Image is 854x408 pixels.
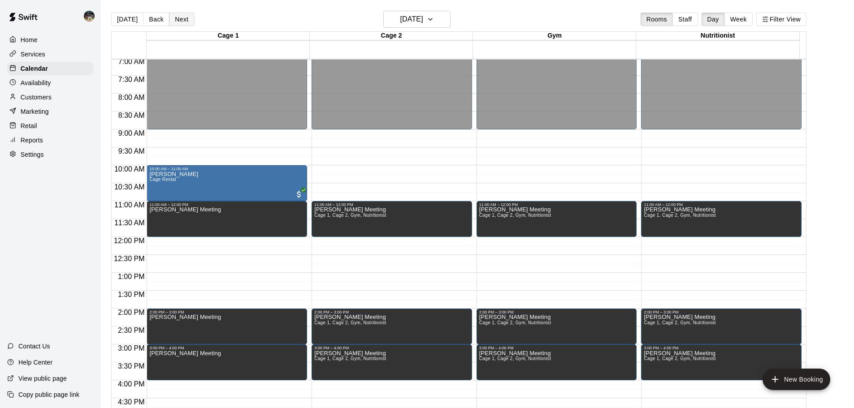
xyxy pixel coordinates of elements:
[7,47,94,61] a: Services
[143,13,169,26] button: Back
[636,32,799,40] div: Nutritionist
[149,177,176,182] span: Cage Rental
[479,320,551,325] span: Cage 1, Cage 2, Gym, Nutritionist
[18,374,67,383] p: View public page
[112,165,147,173] span: 10:00 AM
[314,202,469,207] div: 11:00 AM – 12:00 PM
[116,344,147,352] span: 3:00 PM
[400,13,423,26] h6: [DATE]
[477,309,637,344] div: 2:00 PM – 3:00 PM: Henry Smith Meeting
[7,133,94,147] a: Reports
[116,362,147,370] span: 3:30 PM
[21,35,38,44] p: Home
[477,344,637,380] div: 3:00 PM – 4:00 PM: Lewis Meeting
[147,309,307,344] div: 2:00 PM – 3:00 PM: Henry Smith Meeting
[21,78,51,87] p: Availability
[21,50,45,59] p: Services
[116,398,147,406] span: 4:30 PM
[644,213,716,218] span: Cage 1, Cage 2, Gym, Nutritionist
[21,136,43,145] p: Reports
[479,213,551,218] span: Cage 1, Cage 2, Gym, Nutritionist
[763,369,830,390] button: add
[310,32,473,40] div: Cage 2
[112,219,147,227] span: 11:30 AM
[314,213,386,218] span: Cage 1, Cage 2, Gym, Nutritionist
[644,356,716,361] span: Cage 1, Cage 2, Gym, Nutritionist
[641,344,802,380] div: 3:00 PM – 4:00 PM: Lewis Meeting
[644,310,799,314] div: 2:00 PM – 3:00 PM
[479,202,634,207] div: 11:00 AM – 12:00 PM
[147,165,307,201] div: 10:00 AM – 11:00 AM: Andrew Pitsch
[116,309,147,316] span: 2:00 PM
[672,13,698,26] button: Staff
[116,273,147,280] span: 1:00 PM
[116,326,147,334] span: 2:30 PM
[641,13,673,26] button: Rooms
[702,13,725,26] button: Day
[383,11,451,28] button: [DATE]
[147,344,307,380] div: 3:00 PM – 4:00 PM: Lewis Meeting
[116,112,147,119] span: 8:30 AM
[479,346,634,350] div: 3:00 PM – 4:00 PM
[116,147,147,155] span: 9:30 AM
[84,11,95,21] img: Nolan Gilbert
[7,76,94,90] a: Availability
[116,129,147,137] span: 9:00 AM
[314,356,386,361] span: Cage 1, Cage 2, Gym, Nutritionist
[314,346,469,350] div: 3:00 PM – 4:00 PM
[724,13,753,26] button: Week
[149,310,304,314] div: 2:00 PM – 3:00 PM
[644,202,799,207] div: 11:00 AM – 12:00 PM
[149,167,304,171] div: 10:00 AM – 11:00 AM
[7,105,94,118] a: Marketing
[7,90,94,104] a: Customers
[21,150,44,159] p: Settings
[644,346,799,350] div: 3:00 PM – 4:00 PM
[21,93,52,102] p: Customers
[169,13,194,26] button: Next
[147,201,307,237] div: 11:00 AM – 12:00 PM: Landon Meeting
[479,356,551,361] span: Cage 1, Cage 2, Gym, Nutritionist
[7,62,94,75] a: Calendar
[477,201,637,237] div: 11:00 AM – 12:00 PM: Landon Meeting
[116,76,147,83] span: 7:30 AM
[644,320,716,325] span: Cage 1, Cage 2, Gym, Nutritionist
[21,121,37,130] p: Retail
[116,291,147,298] span: 1:30 PM
[21,64,48,73] p: Calendar
[479,310,634,314] div: 2:00 PM – 3:00 PM
[111,13,143,26] button: [DATE]
[312,201,472,237] div: 11:00 AM – 12:00 PM: Landon Meeting
[116,380,147,388] span: 4:00 PM
[312,344,472,380] div: 3:00 PM – 4:00 PM: Lewis Meeting
[82,7,101,25] div: Nolan Gilbert
[18,390,79,399] p: Copy public page link
[112,237,147,245] span: 12:00 PM
[112,201,147,209] span: 11:00 AM
[756,13,806,26] button: Filter View
[21,107,49,116] p: Marketing
[312,309,472,344] div: 2:00 PM – 3:00 PM: Henry Smith Meeting
[473,32,636,40] div: Gym
[7,119,94,133] a: Retail
[18,342,50,351] p: Contact Us
[7,148,94,161] a: Settings
[112,183,147,191] span: 10:30 AM
[116,94,147,101] span: 8:00 AM
[149,346,304,350] div: 3:00 PM – 4:00 PM
[295,190,303,199] span: All customers have paid
[641,309,802,344] div: 2:00 PM – 3:00 PM: Henry Smith Meeting
[112,255,147,262] span: 12:30 PM
[116,58,147,65] span: 7:00 AM
[7,33,94,47] a: Home
[314,310,469,314] div: 2:00 PM – 3:00 PM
